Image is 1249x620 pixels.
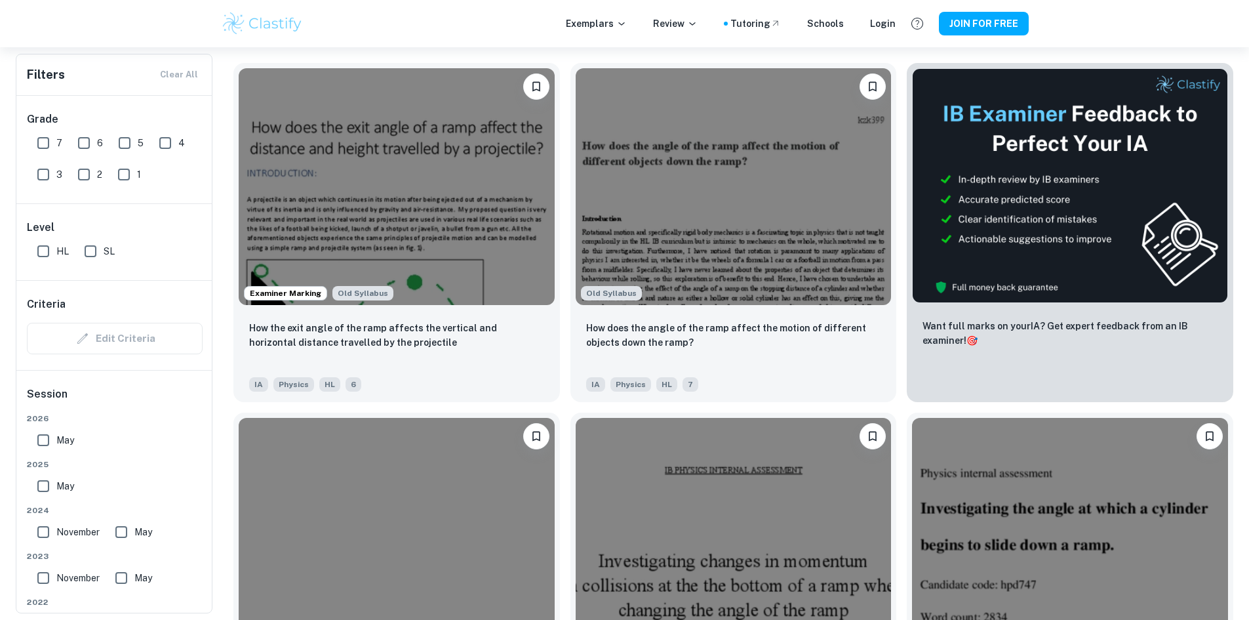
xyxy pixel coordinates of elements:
span: 3 [56,167,62,182]
span: IA [249,377,268,392]
span: 7 [683,377,698,392]
button: Please log in to bookmark exemplars [523,73,549,100]
span: Examiner Marking [245,287,327,299]
span: IA [586,377,605,392]
h6: Filters [27,66,65,84]
button: Please log in to bookmark exemplars [523,423,549,449]
button: Please log in to bookmark exemplars [1197,423,1223,449]
span: May [134,525,152,539]
span: 2022 [27,596,203,608]
span: 6 [97,136,103,150]
span: 🎯 [966,335,978,346]
span: 2023 [27,550,203,562]
p: Exemplars [566,16,627,31]
button: Please log in to bookmark exemplars [860,423,886,449]
span: HL [656,377,677,392]
a: Starting from the May 2025 session, the Physics IA requirements have changed. It's OK to refer to... [570,63,897,402]
span: HL [319,377,340,392]
span: 1 [137,167,141,182]
span: May [56,433,74,447]
p: How does the angle of the ramp affect the motion of different objects down the ramp? [586,321,881,350]
h6: Grade [27,112,203,127]
h6: Level [27,220,203,236]
span: 4 [178,136,185,150]
button: JOIN FOR FREE [939,12,1029,35]
div: Starting from the May 2025 session, the Physics IA requirements have changed. It's OK to refer to... [332,286,393,300]
h6: Session [27,386,203,413]
span: Physics [610,377,651,392]
img: Clastify logo [221,10,304,37]
span: November [56,525,100,539]
a: Tutoring [730,16,781,31]
span: 2 [97,167,102,182]
span: May [56,479,74,493]
a: ThumbnailWant full marks on yourIA? Get expert feedback from an IB examiner! [907,63,1233,402]
p: How the exit angle of the ramp affects the vertical and horizontal distance travelled by the proj... [249,321,544,350]
a: Login [870,16,896,31]
h6: Criteria [27,297,66,312]
p: Review [653,16,698,31]
div: Starting from the May 2025 session, the Physics IA requirements have changed. It's OK to refer to... [581,286,642,300]
img: Thumbnail [912,68,1228,303]
a: Schools [807,16,844,31]
img: Physics IA example thumbnail: How the exit angle of the ramp affects t [239,68,555,305]
span: November [56,571,100,585]
span: 2025 [27,459,203,470]
span: 2024 [27,505,203,516]
span: Old Syllabus [581,286,642,300]
img: Physics IA example thumbnail: How does the angle of the ramp affect th [576,68,892,305]
span: Old Syllabus [332,286,393,300]
span: Physics [273,377,314,392]
button: Help and Feedback [906,12,928,35]
span: SL [104,244,115,258]
a: Examiner MarkingStarting from the May 2025 session, the Physics IA requirements have changed. It'... [233,63,560,402]
div: Criteria filters are unavailable when searching by topic [27,323,203,354]
span: 2026 [27,413,203,424]
span: 5 [138,136,144,150]
span: 7 [56,136,62,150]
span: 6 [346,377,361,392]
span: May [134,571,152,585]
p: Want full marks on your IA ? Get expert feedback from an IB examiner! [922,319,1218,348]
button: Please log in to bookmark exemplars [860,73,886,100]
span: HL [56,244,69,258]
